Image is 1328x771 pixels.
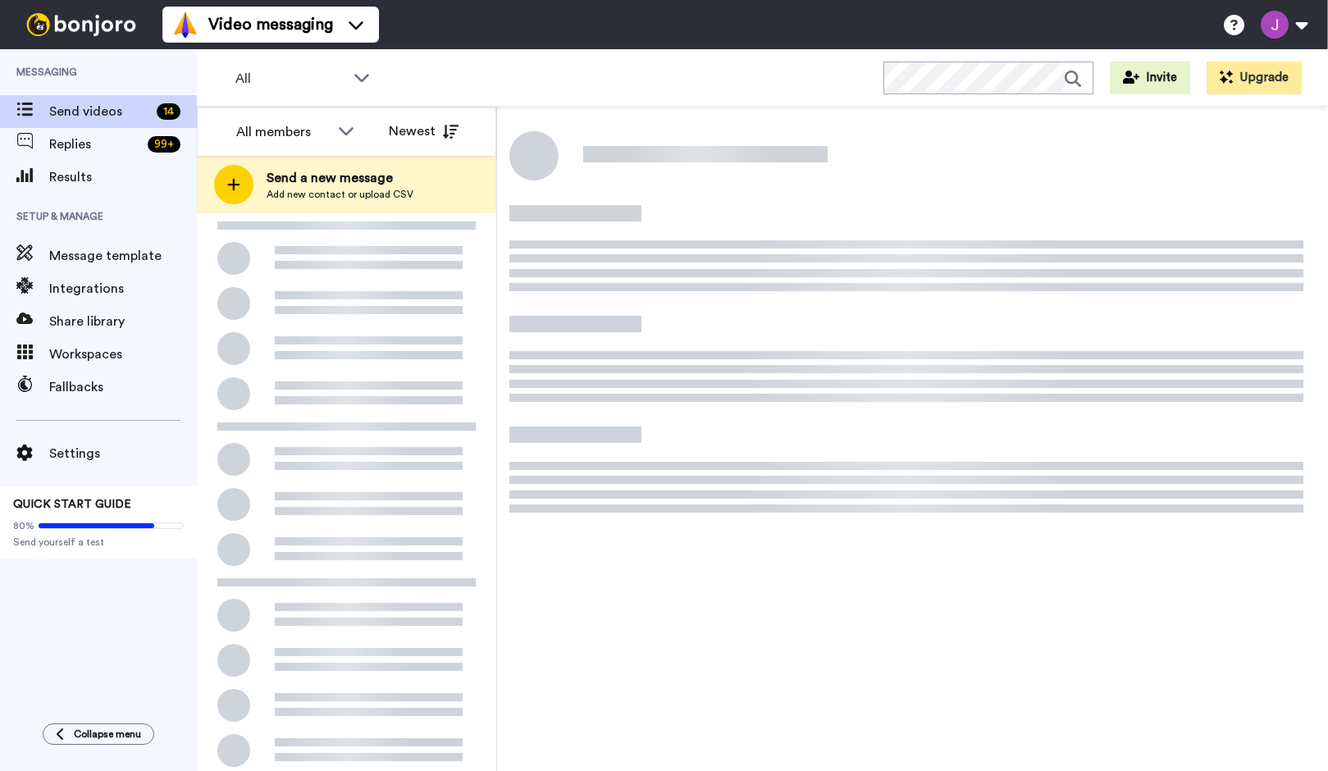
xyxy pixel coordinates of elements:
[235,69,345,89] span: All
[208,13,333,36] span: Video messaging
[74,728,141,741] span: Collapse menu
[157,103,180,120] div: 14
[267,188,413,201] span: Add new contact or upload CSV
[267,168,413,188] span: Send a new message
[376,115,471,148] button: Newest
[49,167,197,187] span: Results
[49,444,197,463] span: Settings
[43,723,154,745] button: Collapse menu
[13,499,131,510] span: QUICK START GUIDE
[148,136,180,153] div: 99 +
[49,246,197,266] span: Message template
[49,135,141,154] span: Replies
[236,122,330,142] div: All members
[49,279,197,299] span: Integrations
[1110,62,1190,94] button: Invite
[49,102,150,121] span: Send videos
[1207,62,1302,94] button: Upgrade
[13,519,34,532] span: 80%
[172,11,199,38] img: vm-color.svg
[13,536,184,549] span: Send yourself a test
[20,13,143,36] img: bj-logo-header-white.svg
[49,312,197,331] span: Share library
[49,344,197,364] span: Workspaces
[49,377,197,397] span: Fallbacks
